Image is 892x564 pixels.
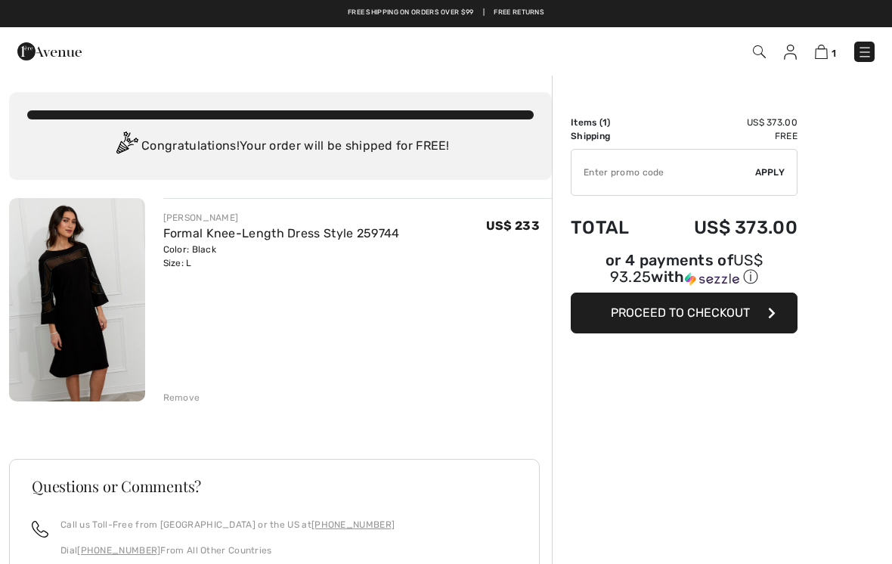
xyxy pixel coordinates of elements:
img: Search [753,45,766,58]
img: My Info [784,45,797,60]
td: US$ 373.00 [652,202,798,253]
img: Formal Knee-Length Dress Style 259744 [9,198,145,401]
img: Menu [857,45,872,60]
p: Dial From All Other Countries [60,544,395,557]
span: 1 [832,48,836,59]
td: Items ( ) [571,116,652,129]
a: 1ère Avenue [17,43,82,57]
button: Proceed to Checkout [571,293,798,333]
td: Free [652,129,798,143]
a: [PHONE_NUMBER] [311,519,395,530]
h3: Questions or Comments? [32,479,517,494]
img: call [32,521,48,538]
td: Shipping [571,129,652,143]
span: 1 [602,117,607,128]
p: Call us Toll-Free from [GEOGRAPHIC_DATA] or the US at [60,518,395,531]
a: [PHONE_NUMBER] [77,545,160,556]
div: Congratulations! Your order will be shipped for FREE! [27,132,534,162]
a: Formal Knee-Length Dress Style 259744 [163,226,400,240]
span: US$ 233 [486,218,540,233]
div: Remove [163,391,200,404]
td: US$ 373.00 [652,116,798,129]
div: Color: Black Size: L [163,243,400,270]
span: Proceed to Checkout [611,305,750,320]
td: Total [571,202,652,253]
input: Promo code [571,150,755,195]
img: 1ère Avenue [17,36,82,67]
div: [PERSON_NAME] [163,211,400,225]
img: Congratulation2.svg [111,132,141,162]
span: Apply [755,166,785,179]
a: Free shipping on orders over $99 [348,8,474,18]
a: Free Returns [494,8,544,18]
div: or 4 payments of with [571,253,798,287]
img: Sezzle [685,272,739,286]
a: 1 [815,42,836,60]
span: | [483,8,485,18]
span: US$ 93.25 [610,251,763,286]
img: Shopping Bag [815,45,828,59]
div: or 4 payments ofUS$ 93.25withSezzle Click to learn more about Sezzle [571,253,798,293]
